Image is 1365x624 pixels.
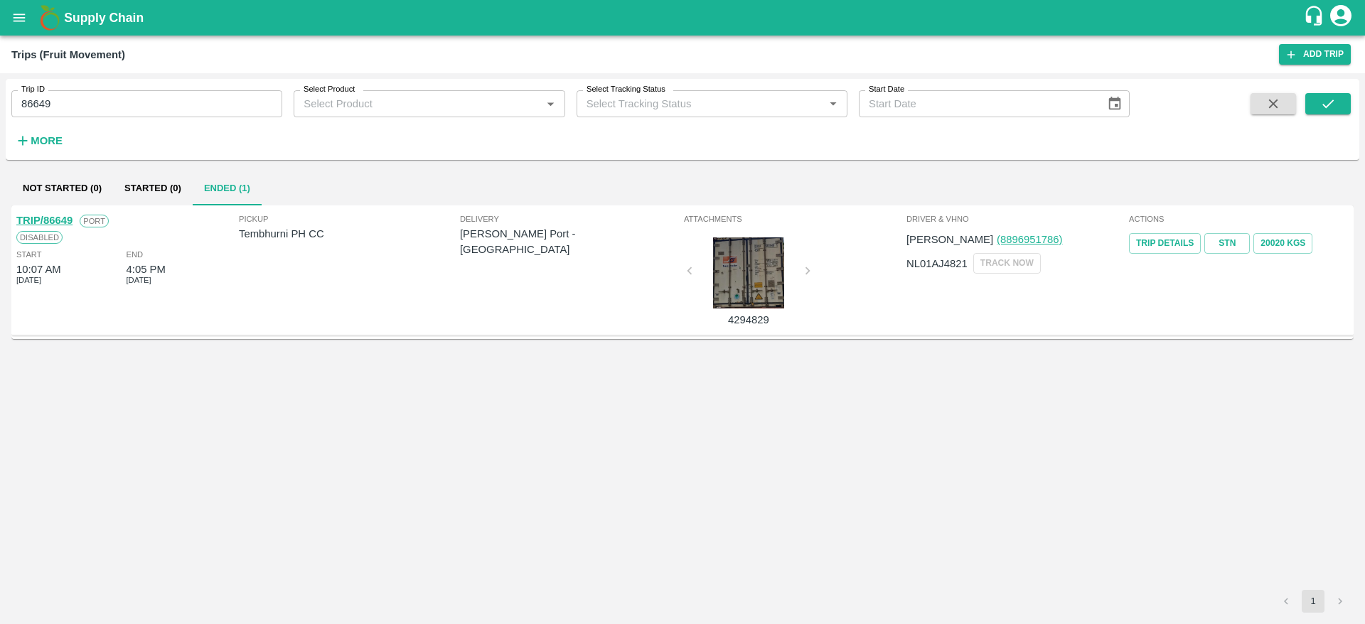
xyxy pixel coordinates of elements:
[113,171,193,205] button: Started (0)
[3,1,36,34] button: open drawer
[16,274,41,286] span: [DATE]
[16,215,73,226] a: TRIP/86649
[21,84,45,95] label: Trip ID
[581,95,801,113] input: Select Tracking Status
[1273,590,1354,613] nav: pagination navigation
[193,171,262,205] button: Ended (1)
[16,231,63,244] span: Disabled
[239,213,460,225] span: Pickup
[11,129,66,153] button: More
[127,262,166,277] div: 4:05 PM
[1129,233,1201,254] a: Trip Details
[304,84,355,95] label: Select Product
[64,11,144,25] b: Supply Chain
[1129,213,1349,225] span: Actions
[869,84,904,95] label: Start Date
[239,226,460,242] p: Tembhurni PH CC
[859,90,1096,117] input: Start Date
[31,135,63,146] strong: More
[695,312,802,328] p: 4294829
[460,226,681,258] p: [PERSON_NAME] Port - [GEOGRAPHIC_DATA]
[1303,5,1328,31] div: customer-support
[16,248,41,261] span: Start
[684,213,904,225] span: Attachments
[997,234,1062,245] a: (8896951786)
[298,95,537,113] input: Select Product
[906,234,993,245] span: [PERSON_NAME]
[11,45,125,64] div: Trips (Fruit Movement)
[1302,590,1324,613] button: page 1
[906,213,1126,225] span: Driver & VHNo
[587,84,665,95] label: Select Tracking Status
[1204,233,1250,254] a: STN
[906,256,968,271] p: NL01AJ4821
[1328,3,1354,33] div: account of current user
[11,171,113,205] button: Not Started (0)
[11,90,282,117] input: Enter Trip ID
[64,8,1303,28] a: Supply Chain
[1253,233,1312,254] button: 20020 Kgs
[1101,90,1128,117] button: Choose date
[36,4,64,32] img: logo
[127,274,151,286] span: [DATE]
[127,248,144,261] span: End
[80,215,109,227] span: Port
[1279,44,1351,65] a: Add Trip
[541,95,560,113] button: Open
[16,262,61,277] div: 10:07 AM
[460,213,681,225] span: Delivery
[824,95,842,113] button: Open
